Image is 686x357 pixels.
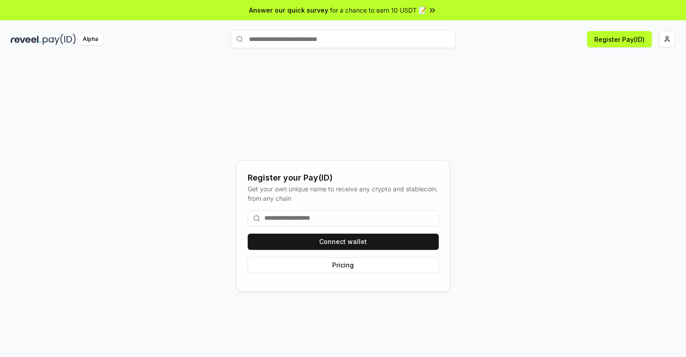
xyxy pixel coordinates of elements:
div: Alpha [78,34,103,45]
span: for a chance to earn 10 USDT 📝 [330,5,426,15]
img: reveel_dark [11,34,41,45]
button: Connect wallet [248,234,439,250]
button: Pricing [248,257,439,273]
span: Answer our quick survey [249,5,328,15]
img: pay_id [43,34,76,45]
button: Register Pay(ID) [587,31,652,47]
div: Get your own unique name to receive any crypto and stablecoin, from any chain [248,184,439,203]
div: Register your Pay(ID) [248,172,439,184]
